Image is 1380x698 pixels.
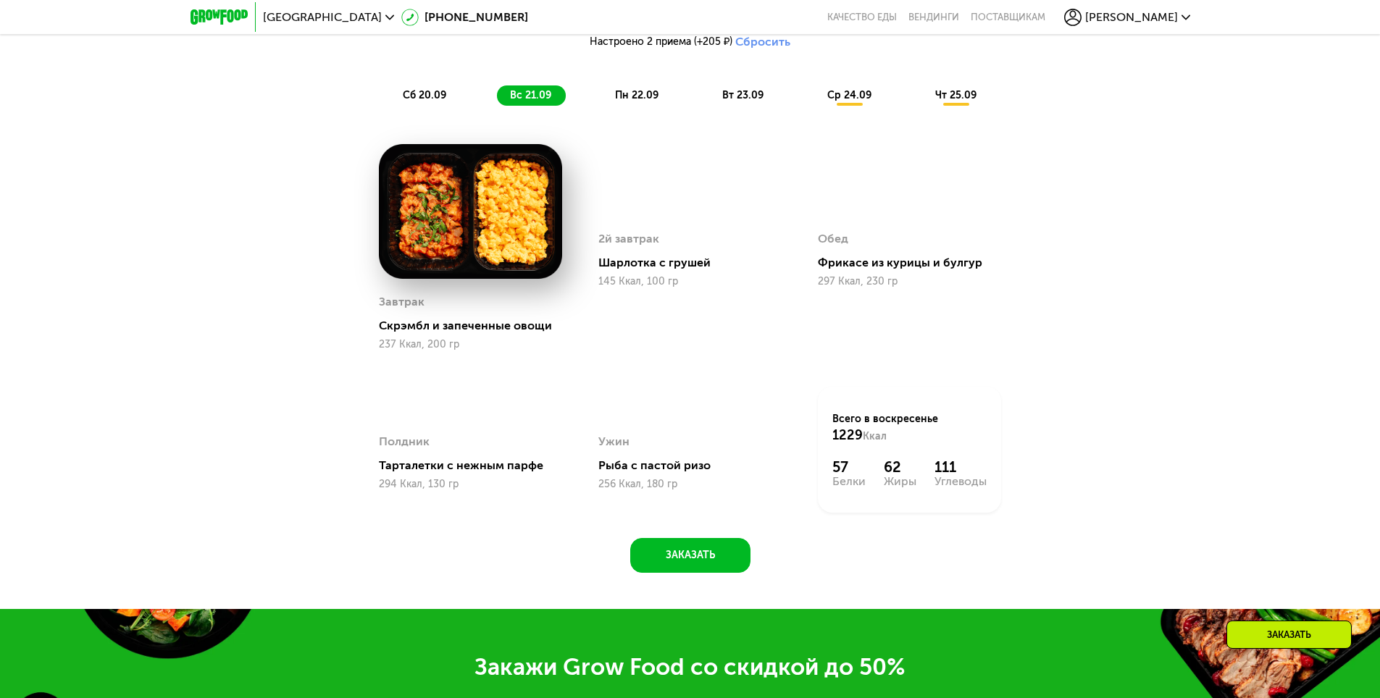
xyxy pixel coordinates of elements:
[590,37,732,47] span: Настроено 2 приема (+205 ₽)
[818,256,1013,270] div: Фрикасе из курицы и булгур
[510,89,551,101] span: вс 21.09
[379,581,562,593] div: 294 Ккал, 130 гр
[379,339,562,350] div: 237 Ккал, 200 гр
[884,476,916,487] div: Жиры
[598,534,630,555] div: Ужин
[832,427,863,443] span: 1229
[884,458,916,476] div: 62
[630,618,750,653] button: Заказать
[379,291,425,313] div: Завтрак
[827,12,897,23] a: Качество еды
[598,287,659,309] div: 2й завтрак
[379,561,574,576] div: Тарталетки с нежным парфе
[971,12,1045,23] div: поставщикам
[832,476,866,487] div: Белки
[598,561,793,576] div: Рыба с пастой ризо
[908,12,959,23] a: Вендинги
[598,315,793,329] div: Шарлотка с грушей
[934,458,987,476] div: 111
[263,12,382,23] span: [GEOGRAPHIC_DATA]
[832,458,866,476] div: 57
[832,412,987,444] div: Всего в воскресенье
[722,89,764,101] span: вт 23.09
[403,89,446,101] span: сб 20.09
[934,476,987,487] div: Углеводы
[598,335,782,347] div: 145 Ккал, 100 гр
[1085,12,1178,23] span: [PERSON_NAME]
[379,319,574,333] div: Скрэмбл и запеченные овощи
[827,89,871,101] span: ср 24.09
[401,9,528,26] a: [PHONE_NUMBER]
[379,534,430,555] div: Полдник
[735,35,790,49] button: Сбросить
[818,228,848,250] div: Обед
[863,430,887,442] span: Ккал
[1226,621,1352,649] div: Заказать
[598,581,782,593] div: 256 Ккал, 180 гр
[818,276,1001,287] div: 297 Ккал, 230 гр
[935,89,977,101] span: чт 25.09
[615,89,658,101] span: пн 22.09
